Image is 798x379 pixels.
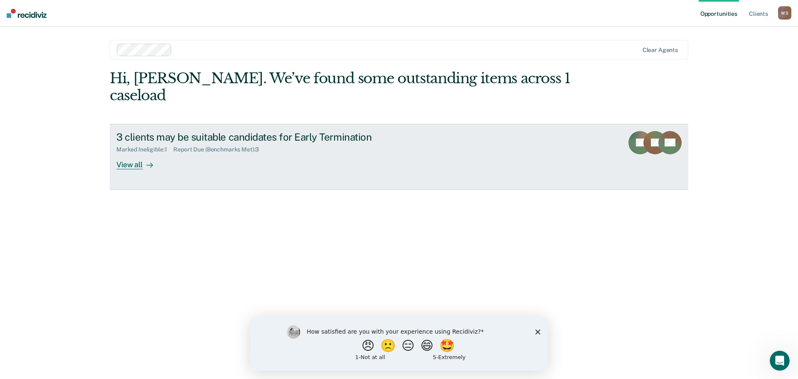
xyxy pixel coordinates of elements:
[116,131,408,143] div: 3 clients may be suitable candidates for Early Termination
[110,124,688,190] a: 3 clients may be suitable candidates for Early TerminationMarked Ineligible:1Report Due (Benchmar...
[116,146,173,153] div: Marked Ineligible : 1
[110,70,573,104] div: Hi, [PERSON_NAME]. We’ve found some outstanding items across 1 caseload
[7,9,47,18] img: Recidiviz
[116,153,163,169] div: View all
[250,317,548,371] iframe: Survey by Kim from Recidiviz
[778,6,791,20] button: WS
[173,146,266,153] div: Report Due (Benchmarks Met) : 3
[770,351,790,371] iframe: Intercom live chat
[778,6,791,20] div: W S
[643,47,678,54] div: Clear agents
